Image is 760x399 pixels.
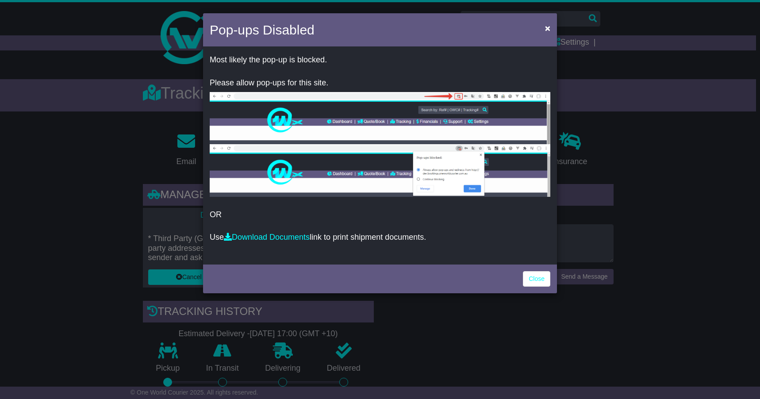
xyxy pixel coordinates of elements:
button: Close [541,19,555,37]
p: Use link to print shipment documents. [210,233,550,242]
a: Close [523,271,550,287]
h4: Pop-ups Disabled [210,20,315,40]
img: allow-popup-2.png [210,144,550,197]
div: OR [203,49,557,262]
span: × [545,23,550,33]
img: allow-popup-1.png [210,92,550,144]
p: Most likely the pop-up is blocked. [210,55,550,65]
a: Download Documents [224,233,310,242]
p: Please allow pop-ups for this site. [210,78,550,88]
